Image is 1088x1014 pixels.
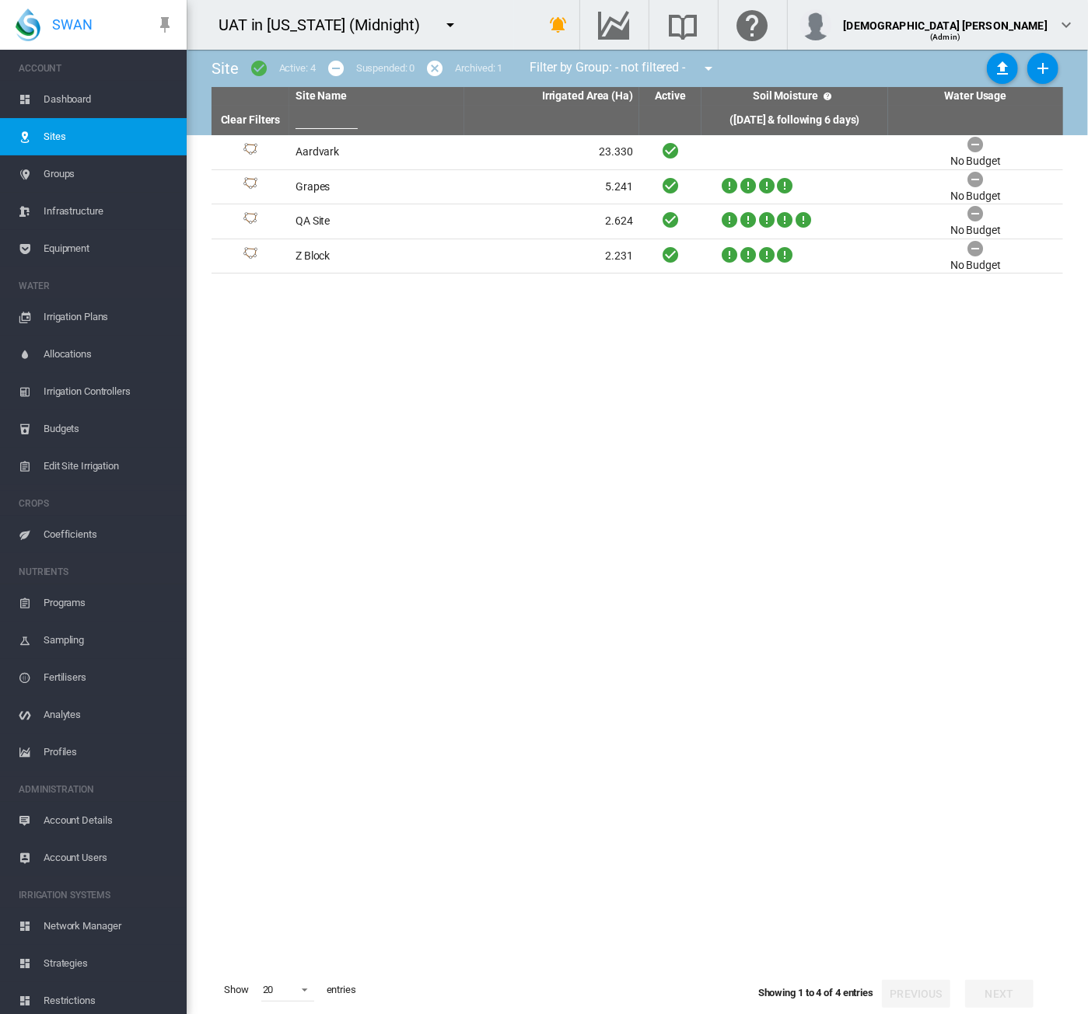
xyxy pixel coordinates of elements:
div: Site Id: 49167 [218,247,283,266]
td: 5.241 [464,170,639,204]
button: Sites Bulk Import [987,53,1018,84]
tr: Site Id: 13950 Aardvark 23.330 No Budget [212,135,1063,170]
span: Dashboard [44,81,174,118]
span: Account Details [44,802,174,839]
button: Previous [882,980,950,1008]
img: SWAN-Landscape-Logo-Colour-drop.png [16,9,40,41]
span: Network Manager [44,908,174,945]
span: Programs [44,584,174,622]
span: ACCOUNT [19,56,174,81]
md-icon: icon-checkbox-marked-circle [250,59,268,78]
md-icon: icon-bell-ring [550,16,568,34]
span: Analytes [44,696,174,733]
div: No Budget [950,258,1001,274]
div: No Budget [950,189,1001,204]
div: [DEMOGRAPHIC_DATA] [PERSON_NAME] [844,12,1048,27]
span: entries [320,977,362,1003]
span: Irrigation Plans [44,298,174,336]
md-icon: icon-pin [156,16,174,34]
img: 1.svg [241,212,260,231]
md-icon: Go to the Data Hub [596,16,633,34]
div: Site Id: 13950 [218,143,283,162]
span: Strategies [44,945,174,982]
md-icon: icon-cancel [426,59,445,78]
span: IRRIGATION SYSTEMS [19,883,174,908]
th: Site Name [289,87,464,106]
span: Infrastructure [44,193,174,230]
span: Budgets [44,410,174,448]
span: Profiles [44,733,174,771]
tr: Site Id: 49168 QA Site 2.624 No Budget [212,204,1063,239]
div: 20 [263,984,274,995]
th: Water Usage [888,87,1063,106]
div: Archived: 1 [456,61,503,75]
div: Site Id: 49166 [218,177,283,196]
div: No Budget [950,154,1001,169]
md-icon: Click here for help [734,16,771,34]
button: icon-menu-down [435,9,466,40]
div: UAT in [US_STATE] (Midnight) [219,14,434,36]
div: No Budget [950,223,1001,239]
th: ([DATE] & following 6 days) [701,106,888,135]
a: Clear Filters [221,113,281,126]
span: Showing 1 to 4 of 4 entries [758,987,873,998]
md-icon: icon-menu-down [441,16,460,34]
button: icon-menu-down [693,53,724,84]
th: Soil Moisture [701,87,888,106]
md-icon: Search the knowledge base [665,16,702,34]
div: Filter by Group: - not filtered - [518,53,729,84]
tr: Site Id: 49167 Z Block 2.231 No Budget [212,239,1063,274]
md-icon: icon-upload [993,59,1012,78]
td: Aardvark [289,135,464,169]
span: Site [212,59,239,78]
span: ADMINISTRATION [19,777,174,802]
img: 1.svg [241,247,260,266]
span: Fertilisers [44,659,174,696]
span: NUTRIENTS [19,559,174,584]
th: Irrigated Area (Ha) [464,87,639,106]
button: Add New Site, define start date [1027,53,1058,84]
span: Show [218,977,255,1003]
button: Next [965,980,1034,1008]
span: WATER [19,274,174,298]
span: Edit Site Irrigation [44,448,174,485]
span: SWAN [52,15,93,34]
td: 2.231 [464,239,639,274]
md-icon: icon-help-circle [818,87,837,106]
tr: Site Id: 49166 Grapes 5.241 No Budget [212,170,1063,205]
span: Sampling [44,622,174,659]
button: icon-bell-ring [544,9,575,40]
img: 1.svg [241,143,260,162]
div: Site Id: 49168 [218,212,283,231]
span: Allocations [44,336,174,373]
span: CROPS [19,491,174,516]
span: Irrigation Controllers [44,373,174,410]
span: Coefficients [44,516,174,553]
md-icon: icon-plus [1034,59,1052,78]
div: Suspended: 0 [356,61,415,75]
span: Groups [44,155,174,193]
td: 2.624 [464,204,639,239]
md-icon: icon-minus-circle [327,59,345,78]
img: profile.jpg [800,9,831,40]
span: (Admin) [930,33,960,41]
md-icon: icon-menu-down [699,59,718,78]
td: 23.330 [464,135,639,169]
td: Z Block [289,239,464,274]
span: Sites [44,118,174,155]
th: Active [639,87,701,106]
span: Equipment [44,230,174,267]
td: QA Site [289,204,464,239]
img: 1.svg [241,177,260,196]
md-icon: icon-chevron-down [1057,16,1076,34]
td: Grapes [289,170,464,204]
span: Account Users [44,839,174,876]
div: Active: 4 [279,61,316,75]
